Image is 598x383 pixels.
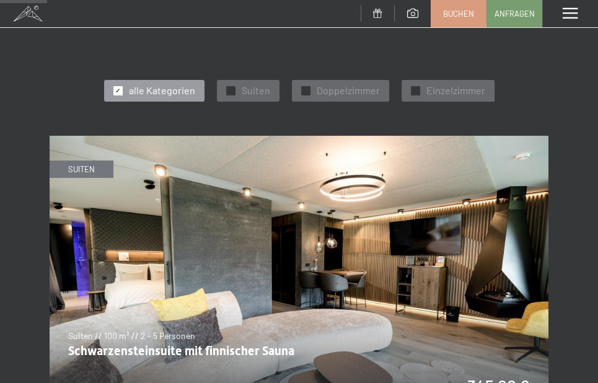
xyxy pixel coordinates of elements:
[413,86,418,95] span: ✓
[431,1,486,27] a: Buchen
[443,8,474,19] span: Buchen
[228,86,233,95] span: ✓
[426,84,485,97] span: Einzelzimmer
[303,86,308,95] span: ✓
[50,136,548,144] a: Schwarzensteinsuite mit finnischer Sauna
[487,1,542,27] a: Anfragen
[242,84,270,97] span: Suiten
[495,8,535,19] span: Anfragen
[115,86,120,95] span: ✓
[317,84,380,97] span: Doppelzimmer
[129,84,195,97] span: alle Kategorien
